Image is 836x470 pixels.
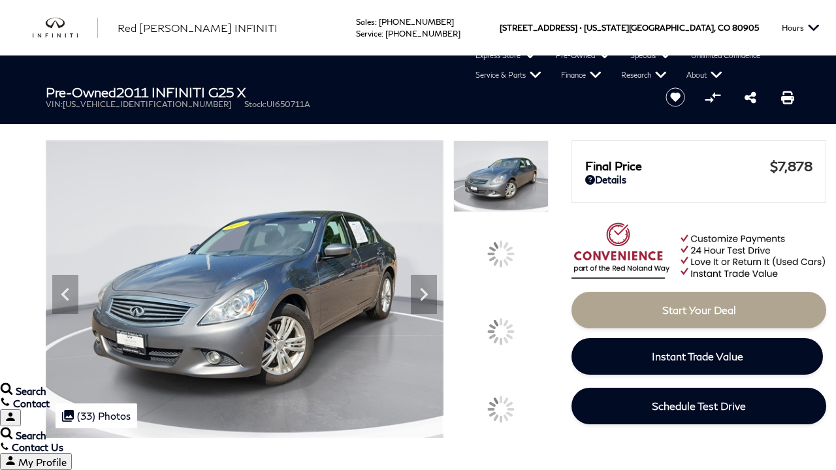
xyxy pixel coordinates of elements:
span: Contact [13,398,50,409]
span: : [381,29,383,39]
a: infiniti [33,18,98,39]
span: Sales [356,17,375,27]
span: VIN: [46,99,63,109]
a: Instant Trade Value [571,338,823,375]
span: $7,878 [770,158,812,174]
span: Instant Trade Value [652,350,743,362]
a: Red [PERSON_NAME] INFINITI [118,20,278,36]
span: Service [356,29,381,39]
span: Start Your Deal [662,304,736,316]
span: : [375,17,377,27]
a: Final Price $7,878 [585,158,812,174]
span: Stock: [244,99,266,109]
a: Details [585,174,812,185]
button: Compare vehicle [703,87,722,107]
button: Save vehicle [661,87,690,108]
img: Used 2011 Graphite Shadow INFINITI X image 1 [46,140,443,438]
a: [PHONE_NUMBER] [379,17,454,27]
img: INFINITI [33,18,98,39]
a: Specials [620,46,681,65]
span: Search [16,385,46,397]
img: Used 2011 Graphite Shadow INFINITI X image 1 [453,140,549,212]
span: My Profile [18,456,67,468]
span: Red [PERSON_NAME] INFINITI [118,22,278,34]
a: About [677,65,732,85]
nav: Main Navigation [13,46,836,85]
span: [US_VEHICLE_IDENTIFICATION_NUMBER] [63,99,231,109]
span: Search [16,430,46,441]
a: Print this Pre-Owned 2011 INFINITI G25 X [781,89,794,105]
span: UI650711A [266,99,310,109]
span: Contact Us [12,441,63,453]
a: Start Your Deal [571,292,826,328]
a: Research [611,65,677,85]
a: Express Store [466,46,546,65]
h1: 2011 INFINITI G25 X [46,85,643,99]
span: Final Price [585,159,770,173]
a: Share this Pre-Owned 2011 INFINITI G25 X [745,89,756,105]
strong: Pre-Owned [46,84,116,100]
a: [STREET_ADDRESS] • [US_STATE][GEOGRAPHIC_DATA], CO 80905 [500,23,759,33]
a: Finance [551,65,611,85]
a: Unlimited Confidence [681,46,770,65]
a: Pre-Owned [546,46,620,65]
a: Service & Parts [466,65,551,85]
a: [PHONE_NUMBER] [385,29,460,39]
